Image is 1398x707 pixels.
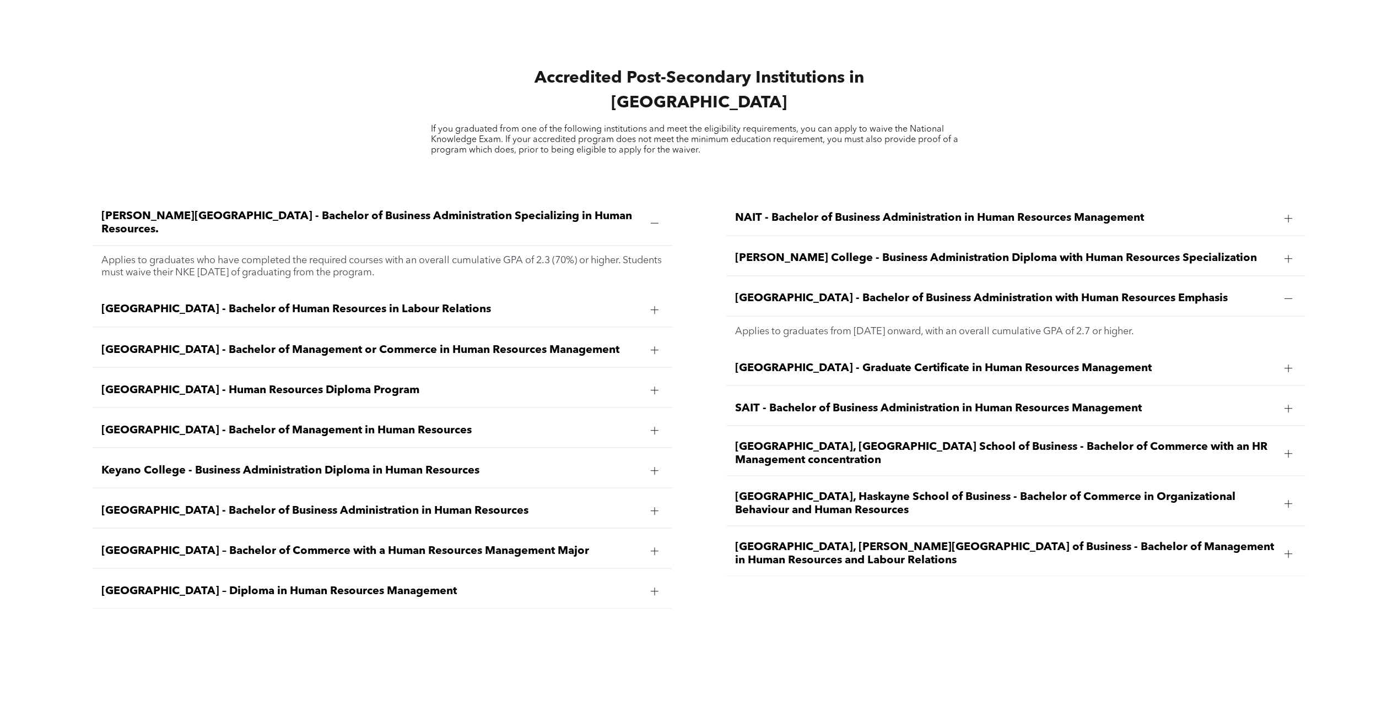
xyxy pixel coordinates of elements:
span: [GEOGRAPHIC_DATA], [PERSON_NAME][GEOGRAPHIC_DATA] of Business - Bachelor of Management in Human R... [735,540,1276,567]
span: [GEOGRAPHIC_DATA] - Bachelor of Management or Commerce in Human Resources Management [101,343,642,356]
span: [GEOGRAPHIC_DATA] - Bachelor of Human Resources in Labour Relations [101,303,642,316]
span: [GEOGRAPHIC_DATA] - Human Resources Diploma Program [101,383,642,396]
span: NAIT - Bachelor of Business Administration in Human Resources Management [735,211,1276,225]
span: Keyano College - Business Administration Diploma in Human Resources [101,464,642,477]
span: [GEOGRAPHIC_DATA] – Diploma in Human Resources Management [101,584,642,597]
p: Applies to graduates from [DATE] onward, with an overall cumulative GPA of 2.7 or higher. [735,325,1297,337]
span: If you graduated from one of the following institutions and meet the eligibility requirements, yo... [431,125,958,155]
p: Applies to graduates who have completed the required courses with an overall cumulative GPA of 2.... [101,254,663,279]
span: [GEOGRAPHIC_DATA] - Bachelor of Management in Human Resources [101,423,642,437]
span: [GEOGRAPHIC_DATA] - Graduate Certificate in Human Resources Management [735,361,1276,374]
span: [GEOGRAPHIC_DATA] - Bachelor of Business Administration in Human Resources [101,504,642,517]
span: [GEOGRAPHIC_DATA], Haskayne School of Business - Bachelor of Commerce in Organizational Behaviour... [735,490,1276,516]
span: [GEOGRAPHIC_DATA], [GEOGRAPHIC_DATA] School of Business - Bachelor of Commerce with an HR Managem... [735,440,1276,466]
span: [PERSON_NAME] College - Business Administration Diploma with Human Resources Specialization [735,252,1276,265]
span: [GEOGRAPHIC_DATA] – Bachelor of Commerce with a Human Resources Management Major [101,544,642,557]
span: [GEOGRAPHIC_DATA] - Bachelor of Business Administration with Human Resources Emphasis [735,292,1276,305]
span: [PERSON_NAME][GEOGRAPHIC_DATA] - Bachelor of Business Administration Specializing in Human Resour... [101,210,642,236]
span: Accredited Post-Secondary Institutions in [GEOGRAPHIC_DATA] [534,70,863,111]
span: SAIT - Bachelor of Business Administration in Human Resources Management [735,401,1276,415]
